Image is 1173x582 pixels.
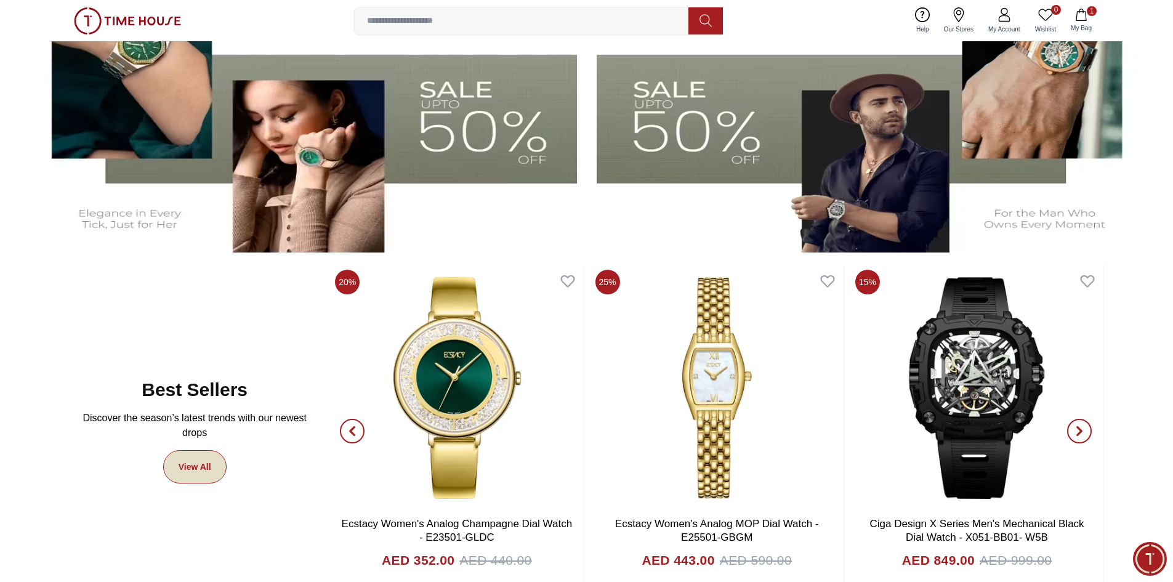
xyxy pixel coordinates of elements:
span: AED 590.00 [720,551,792,570]
a: Ciga Design X Series Men's Mechanical Black Dial Watch - X051-BB01- W5B [869,518,1084,543]
img: ... [74,7,181,34]
a: Help [909,5,937,36]
span: AED 440.00 [459,551,531,570]
img: Ecstacy Women's Analog MOP Dial Watch - E25501-GBGM [591,265,844,511]
h4: AED 443.00 [642,551,714,570]
span: Wishlist [1030,25,1061,34]
span: AED 999.00 [980,551,1052,570]
span: 1 [1087,6,1097,16]
h2: Best Sellers [142,379,248,401]
span: My Bag [1066,23,1097,33]
a: Our Stores [937,5,981,36]
img: Ecstacy Women's Analog Champagne Dial Watch - E23501-GLDC [330,265,583,511]
span: 15% [855,270,880,294]
a: 0Wishlist [1028,5,1063,36]
span: Help [911,25,934,34]
h4: AED 352.00 [382,551,454,570]
a: Ecstacy Women's Analog Champagne Dial Watch - E23501-GLDC [342,518,573,543]
span: My Account [983,25,1025,34]
p: Discover the season’s latest trends with our newest drops [79,411,310,440]
button: 1My Bag [1063,6,1099,35]
span: 25% [595,270,620,294]
img: Ciga Design X Series Men's Mechanical Black Dial Watch - X051-BB01- W5B [850,265,1103,511]
a: View All [163,450,227,483]
a: Ecstacy Women's Analog MOP Dial Watch - E25501-GBGM [615,518,819,543]
h4: AED 849.00 [902,551,975,570]
span: 0 [1051,5,1061,15]
div: Chat Widget [1133,542,1167,576]
span: Our Stores [939,25,978,34]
